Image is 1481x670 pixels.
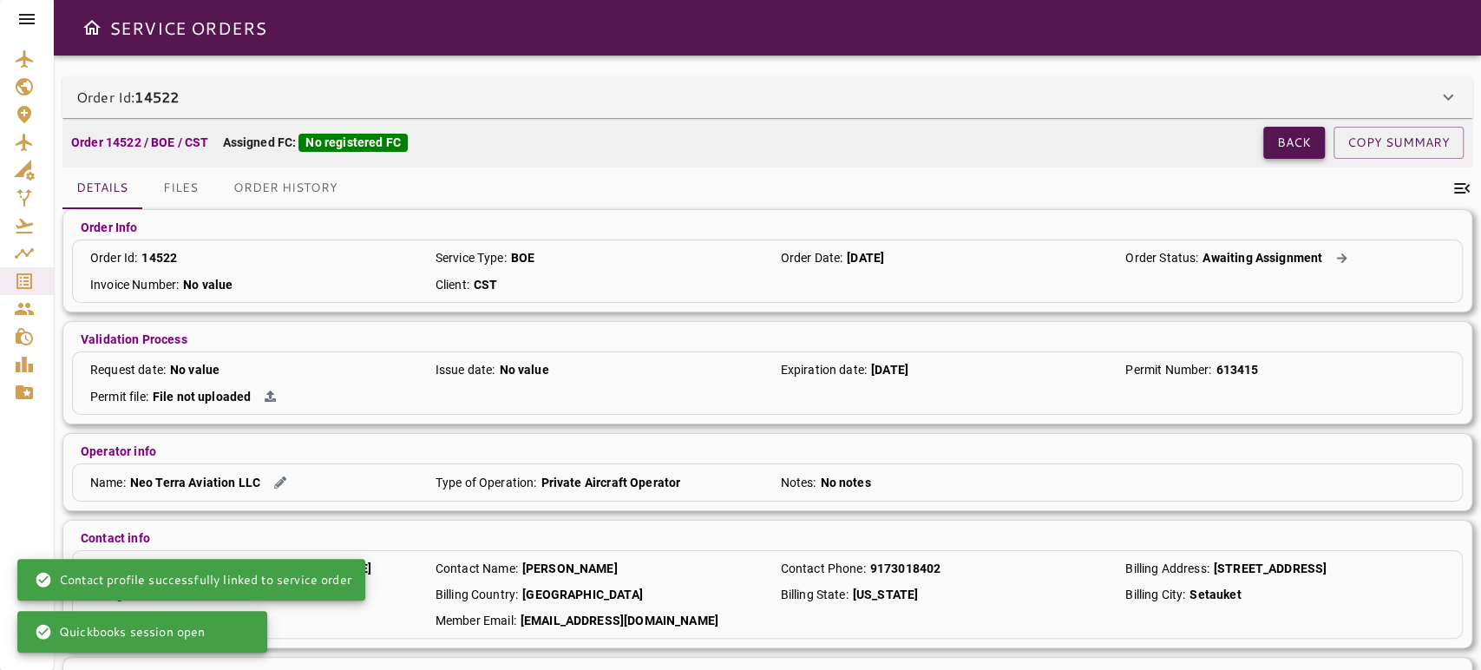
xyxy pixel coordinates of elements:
[522,586,643,603] p: [GEOGRAPHIC_DATA]
[220,167,351,209] button: Order History
[76,87,179,108] p: Order Id:
[183,276,233,293] p: No value
[1189,586,1241,603] p: Setauket
[81,529,150,547] p: Contact info
[436,586,518,603] p: Billing Country :
[1125,249,1198,266] p: Order Status :
[1214,560,1327,577] p: [STREET_ADDRESS]
[35,564,351,595] div: Contact profile successfully linked to service order
[1334,127,1464,159] button: COPY SUMMARY
[820,474,870,491] p: No notes
[521,612,718,629] p: [EMAIL_ADDRESS][DOMAIN_NAME]
[90,361,166,378] p: Request date :
[511,249,534,266] p: BOE
[499,361,548,378] p: No value
[541,474,680,491] p: Private Aircraft Operator
[522,560,618,577] p: [PERSON_NAME]
[81,443,156,460] p: Operator info
[1263,127,1325,159] button: Back
[109,14,266,42] h6: SERVICE ORDERS
[781,474,816,491] p: Notes :
[90,388,148,405] p: Permit file :
[81,219,138,236] p: Order Info
[1125,361,1211,378] p: Permit Number :
[436,361,495,378] p: Issue date :
[1329,249,1354,267] button: Action
[781,560,866,577] p: Contact Phone :
[75,10,109,45] button: Open drawer
[71,134,208,152] p: Order 14522 / BOE / CST
[1216,361,1258,378] p: 613415
[436,249,507,266] p: Service Type :
[871,361,908,378] p: [DATE]
[298,134,407,152] div: No registered FC
[847,249,884,266] p: [DATE]
[1125,586,1185,603] p: Billing City :
[436,560,518,577] p: Contact Name :
[474,276,497,293] p: CST
[781,249,843,266] p: Order Date :
[170,361,220,378] p: No value
[62,76,1472,118] div: Order Id:14522
[781,586,849,603] p: Billing State :
[130,474,260,491] p: Neo Terra Aviation LLC
[90,474,126,491] p: Name :
[853,586,919,603] p: [US_STATE]
[90,276,179,293] p: Invoice Number :
[258,387,283,405] button: Action
[436,474,537,491] p: Type of Operation :
[134,87,179,107] b: 14522
[1125,560,1209,577] p: Billing Address :
[436,612,516,629] p: Member Email :
[870,560,941,577] p: 9173018402
[62,167,141,209] button: Details
[90,249,137,266] p: Order Id :
[436,276,469,293] p: Client :
[267,473,293,492] button: Edit
[81,331,187,348] p: Validation Process
[153,388,252,405] p: File not uploaded
[35,616,205,647] div: Quickbooks session open
[141,167,220,209] button: Files
[1202,249,1322,266] p: Awaiting Assignment
[781,361,867,378] p: Expiration date :
[141,249,177,266] p: 14522
[222,134,407,152] p: Assigned FC:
